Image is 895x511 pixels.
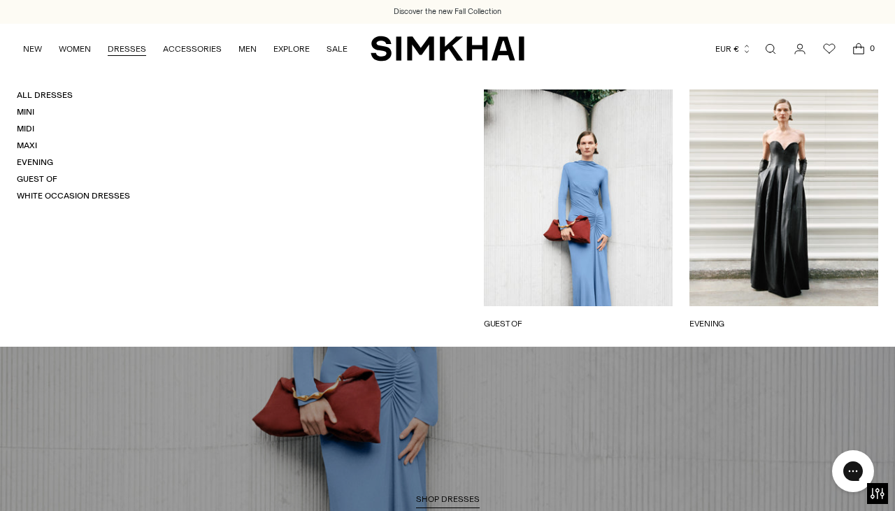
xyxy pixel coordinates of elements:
button: EUR € [715,34,752,64]
span: 0 [866,42,878,55]
a: Discover the new Fall Collection [394,6,501,17]
a: SALE [327,34,348,64]
a: SIMKHAI [371,35,524,62]
a: MEN [238,34,257,64]
a: Open search modal [757,35,785,63]
a: ACCESSORIES [163,34,222,64]
a: Wishlist [815,35,843,63]
a: EXPLORE [273,34,310,64]
a: NEW [23,34,42,64]
a: Open cart modal [845,35,873,63]
a: Go to the account page [786,35,814,63]
iframe: Gorgias live chat messenger [825,445,881,497]
a: WOMEN [59,34,91,64]
a: DRESSES [108,34,146,64]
